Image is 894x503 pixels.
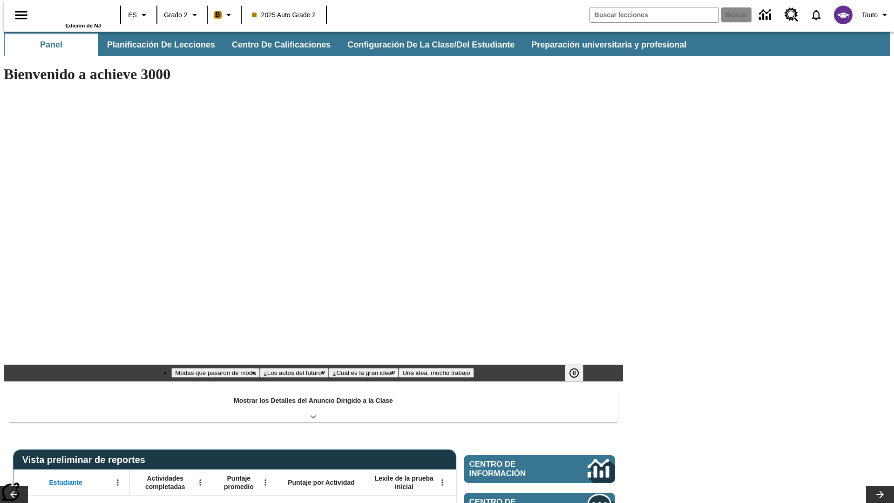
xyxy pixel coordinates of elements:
[4,32,890,56] div: Subbarra de navegación
[22,455,150,465] span: Vista preliminar de reportes
[8,390,618,422] div: Mostrar los Detalles del Anuncio Dirigido a la Clase
[111,476,125,489] button: Abrir menú
[370,474,438,491] span: Lexile de la prueba inicial
[862,10,878,20] span: Tauto
[164,10,188,20] span: Grado 2
[804,3,828,27] a: Notificaciones
[753,2,779,28] a: Centro de información
[128,10,137,20] span: ES
[464,455,615,483] a: Centro de información
[399,368,474,378] button: Diapositiva 4 Una idea, mucho trabajo
[41,3,101,28] div: Portada
[590,7,718,22] input: Buscar campo
[779,2,804,27] a: Centro de recursos, Se abrirá en una pestaña nueva.
[435,476,449,489] button: Abrir menú
[234,396,393,406] p: Mostrar los Detalles del Anuncio Dirigido a la Clase
[193,476,207,489] button: Abrir menú
[828,3,858,27] button: Escoja un nuevo avatar
[288,478,354,487] span: Puntaje por Actividad
[171,368,259,378] button: Diapositiva 1 Modas que pasaron de moda
[100,34,223,56] button: Planificación de lecciones
[224,34,338,56] button: Centro de calificaciones
[565,365,593,381] div: Pausar
[524,34,694,56] button: Preparación universitaria y profesional
[258,476,272,489] button: Abrir menú
[4,66,623,83] h1: Bienvenido a achieve 3000
[565,365,583,381] button: Pausar
[252,10,316,20] span: 2025 Auto Grade 2
[469,460,556,478] span: Centro de información
[340,34,522,56] button: Configuración de la clase/del estudiante
[5,34,98,56] button: Panel
[210,7,238,23] button: Boost El color de la clase es anaranjado claro. Cambiar el color de la clase.
[41,4,101,23] a: Portada
[834,6,853,24] img: avatar image
[49,478,83,487] span: Estudiante
[7,1,35,29] button: Abrir el menú lateral
[4,34,695,56] div: Subbarra de navegación
[866,486,894,503] button: Carrusel de lecciones, seguir
[217,474,261,491] span: Puntaje promedio
[66,23,101,28] span: Edición de NJ
[160,7,204,23] button: Grado: Grado 2, Elige un grado
[124,7,154,23] button: Lenguaje: ES, Selecciona un idioma
[216,9,220,20] span: B
[260,368,329,378] button: Diapositiva 2 ¿Los autos del futuro?
[135,474,196,491] span: Actividades completadas
[329,368,399,378] button: Diapositiva 3 ¿Cuál es la gran idea?
[858,7,894,23] button: Perfil/Configuración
